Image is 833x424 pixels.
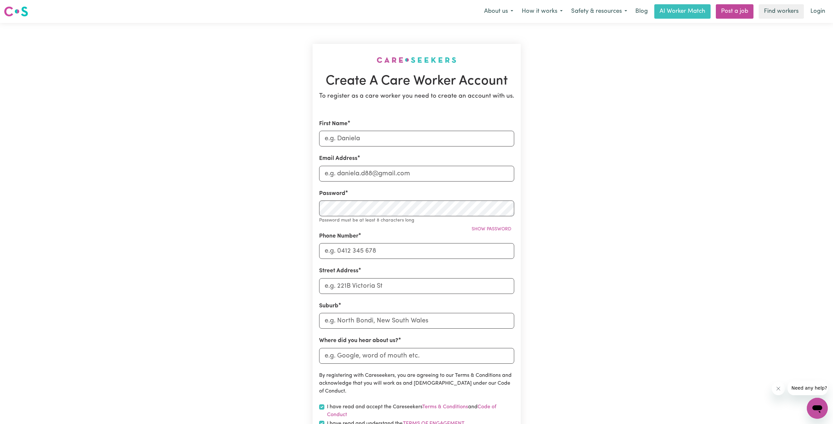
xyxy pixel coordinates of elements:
input: e.g. Google, word of mouth etc. [319,348,514,364]
label: Where did you hear about us? [319,337,398,345]
input: e.g. daniela.d88@gmail.com [319,166,514,182]
a: Find workers [759,4,804,19]
img: Careseekers logo [4,6,28,17]
a: Post a job [716,4,753,19]
a: Terms & Conditions [422,404,468,410]
a: Login [806,4,829,19]
label: First Name [319,120,348,128]
a: Careseekers logo [4,4,28,19]
label: Suburb [319,302,338,310]
p: By registering with Careseekers, you are agreeing to our Terms & Conditions and acknowledge that ... [319,372,514,395]
label: I have read and accept the Careseekers and [327,403,514,419]
label: Street Address [319,267,358,275]
button: About us [480,5,517,18]
a: Blog [631,4,652,19]
input: e.g. Daniela [319,131,514,146]
label: Phone Number [319,232,358,241]
label: Email Address [319,154,357,163]
small: Password must be at least 8 characters long [319,218,414,223]
iframe: Message from company [788,381,828,395]
input: e.g. 0412 345 678 [319,243,514,259]
input: e.g. 221B Victoria St [319,278,514,294]
h1: Create A Care Worker Account [319,73,514,89]
a: AI Worker Match [654,4,711,19]
button: Show password [469,224,514,234]
button: How it works [517,5,567,18]
iframe: Close message [772,382,785,395]
input: e.g. North Bondi, New South Wales [319,313,514,329]
a: Code of Conduct [327,404,496,417]
span: Show password [472,227,511,232]
label: Password [319,189,345,198]
iframe: Button to launch messaging window [807,398,828,419]
p: To register as a care worker you need to create an account with us. [319,92,514,101]
button: Safety & resources [567,5,631,18]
